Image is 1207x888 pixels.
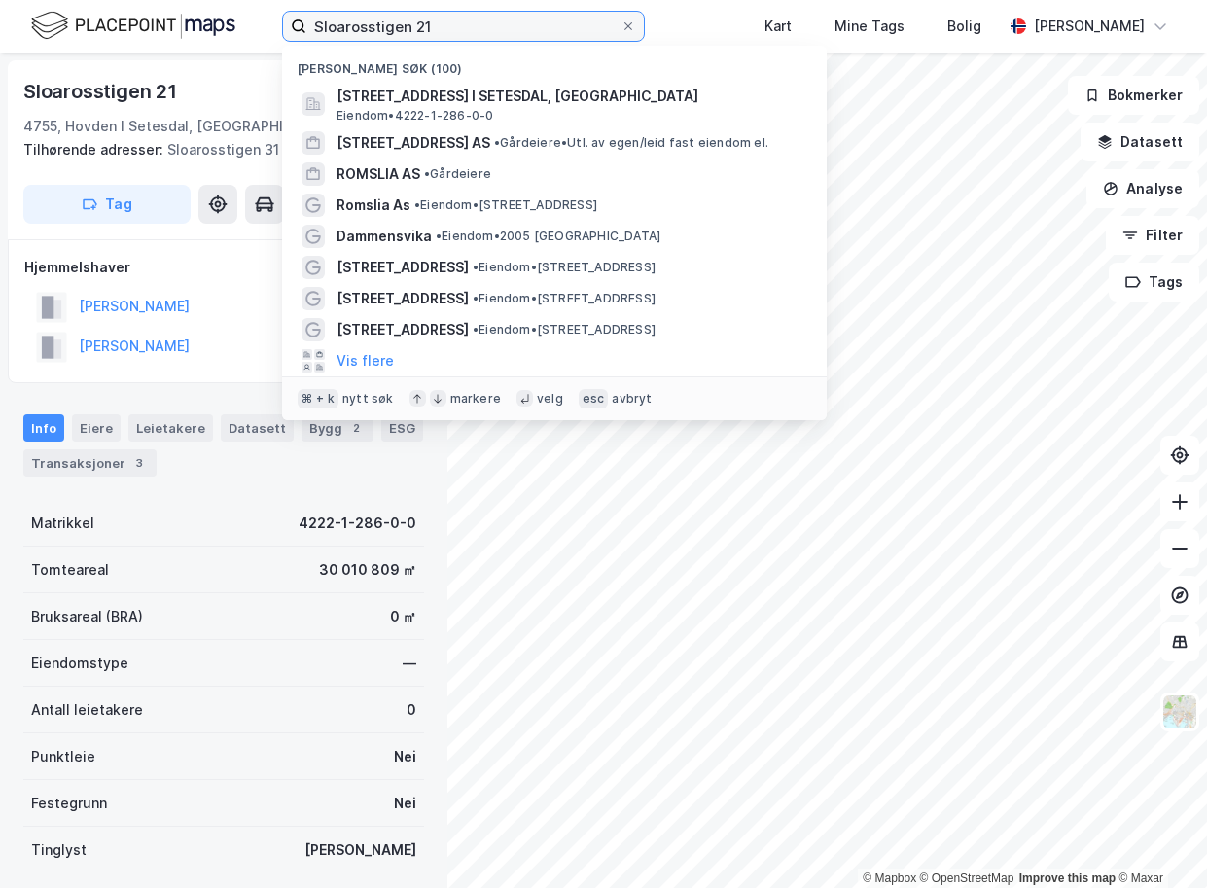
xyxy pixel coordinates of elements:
[537,391,563,407] div: velg
[31,558,109,582] div: Tomteareal
[764,15,792,38] div: Kart
[1081,123,1199,161] button: Datasett
[337,256,469,279] span: [STREET_ADDRESS]
[920,871,1014,885] a: OpenStreetMap
[23,185,191,224] button: Tag
[863,871,916,885] a: Mapbox
[1110,795,1207,888] iframe: Chat Widget
[23,414,64,442] div: Info
[394,792,416,815] div: Nei
[473,291,656,306] span: Eiendom • [STREET_ADDRESS]
[1106,216,1199,255] button: Filter
[31,512,94,535] div: Matrikkel
[1110,795,1207,888] div: Kontrollprogram for chat
[31,792,107,815] div: Festegrunn
[390,605,416,628] div: 0 ㎡
[1019,871,1116,885] a: Improve this map
[494,135,768,151] span: Gårdeiere • Utl. av egen/leid fast eiendom el.
[221,414,294,442] div: Datasett
[407,698,416,722] div: 0
[473,291,479,305] span: •
[337,85,803,108] span: [STREET_ADDRESS] I SETESDAL, [GEOGRAPHIC_DATA]
[403,652,416,675] div: —
[319,558,416,582] div: 30 010 809 ㎡
[473,260,479,274] span: •
[494,135,500,150] span: •
[414,197,420,212] span: •
[23,138,408,161] div: Sloarosstigen 31
[337,349,394,373] button: Vis flere
[436,229,660,244] span: Eiendom • 2005 [GEOGRAPHIC_DATA]
[298,389,338,408] div: ⌘ + k
[31,838,87,862] div: Tinglyst
[337,131,490,155] span: [STREET_ADDRESS] AS
[947,15,981,38] div: Bolig
[381,414,423,442] div: ESG
[473,322,656,337] span: Eiendom • [STREET_ADDRESS]
[306,12,621,41] input: Søk på adresse, matrikkel, gårdeiere, leietakere eller personer
[346,418,366,438] div: 2
[128,414,213,442] div: Leietakere
[31,745,95,768] div: Punktleie
[23,115,338,138] div: 4755, Hovden I Setesdal, [GEOGRAPHIC_DATA]
[424,166,430,181] span: •
[424,166,491,182] span: Gårdeiere
[1034,15,1145,38] div: [PERSON_NAME]
[129,453,149,473] div: 3
[337,108,493,124] span: Eiendom • 4222-1-286-0-0
[1068,76,1199,115] button: Bokmerker
[31,605,143,628] div: Bruksareal (BRA)
[302,414,373,442] div: Bygg
[337,225,432,248] span: Dammensvika
[612,391,652,407] div: avbryt
[1109,263,1199,302] button: Tags
[450,391,501,407] div: markere
[1161,693,1198,730] img: Z
[414,197,597,213] span: Eiendom • [STREET_ADDRESS]
[337,194,410,217] span: Romslia As
[394,745,416,768] div: Nei
[473,322,479,337] span: •
[834,15,905,38] div: Mine Tags
[23,76,181,107] div: Sloarosstigen 21
[31,652,128,675] div: Eiendomstype
[337,287,469,310] span: [STREET_ADDRESS]
[1086,169,1199,208] button: Analyse
[436,229,442,243] span: •
[473,260,656,275] span: Eiendom • [STREET_ADDRESS]
[304,838,416,862] div: [PERSON_NAME]
[31,698,143,722] div: Antall leietakere
[299,512,416,535] div: 4222-1-286-0-0
[337,162,420,186] span: ROMSLIA AS
[31,9,235,43] img: logo.f888ab2527a4732fd821a326f86c7f29.svg
[337,318,469,341] span: [STREET_ADDRESS]
[282,46,827,81] div: [PERSON_NAME] søk (100)
[342,391,394,407] div: nytt søk
[24,256,423,279] div: Hjemmelshaver
[23,141,167,158] span: Tilhørende adresser:
[72,414,121,442] div: Eiere
[579,389,609,408] div: esc
[23,449,157,477] div: Transaksjoner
